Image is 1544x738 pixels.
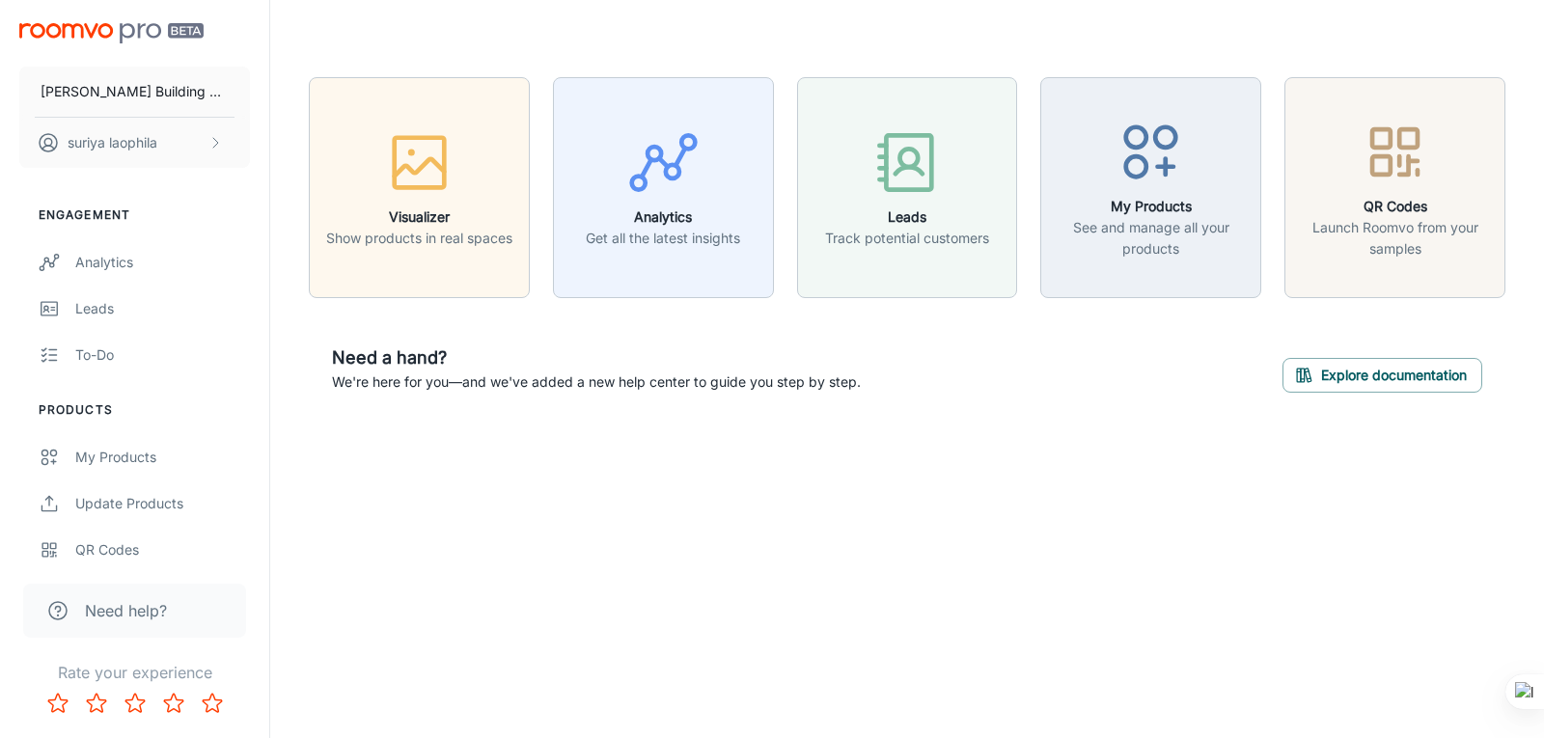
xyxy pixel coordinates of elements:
div: To-do [75,344,250,366]
img: Roomvo PRO Beta [19,23,204,43]
button: suriya laophila [19,118,250,168]
a: LeadsTrack potential customers [797,177,1018,196]
h6: Leads [825,206,989,228]
p: suriya laophila [68,132,157,153]
button: AnalyticsGet all the latest insights [553,77,774,298]
p: We're here for you—and we've added a new help center to guide you step by step. [332,371,861,393]
p: [PERSON_NAME] Building Material [41,81,229,102]
p: Show products in real spaces [326,228,512,249]
button: My ProductsSee and manage all your products [1040,77,1261,298]
p: Launch Roomvo from your samples [1297,217,1493,260]
p: Track potential customers [825,228,989,249]
button: LeadsTrack potential customers [797,77,1018,298]
h6: QR Codes [1297,196,1493,217]
h6: Analytics [586,206,740,228]
h6: My Products [1053,196,1249,217]
a: My ProductsSee and manage all your products [1040,177,1261,196]
button: QR CodesLaunch Roomvo from your samples [1284,77,1505,298]
div: My Products [75,447,250,468]
a: QR CodesLaunch Roomvo from your samples [1284,177,1505,196]
button: VisualizerShow products in real spaces [309,77,530,298]
h6: Need a hand? [332,344,861,371]
button: Explore documentation [1282,358,1482,393]
a: AnalyticsGet all the latest insights [553,177,774,196]
p: Get all the latest insights [586,228,740,249]
h6: Visualizer [326,206,512,228]
div: Analytics [75,252,250,273]
button: [PERSON_NAME] Building Material [19,67,250,117]
p: See and manage all your products [1053,217,1249,260]
a: Explore documentation [1282,364,1482,383]
div: Leads [75,298,250,319]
